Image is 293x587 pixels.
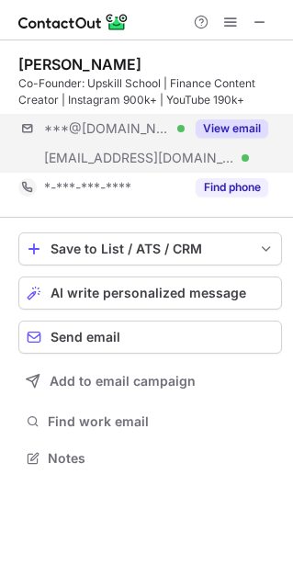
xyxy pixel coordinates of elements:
[18,277,282,310] button: AI write personalized message
[18,446,282,471] button: Notes
[18,75,282,108] div: Co-Founder: Upskill School | Finance Content Creator | Instagram 900k+ | YouTube 190k+
[18,321,282,354] button: Send email
[18,409,282,435] button: Find work email
[18,232,282,265] button: save-profile-one-click
[44,120,171,137] span: ***@[DOMAIN_NAME]
[44,150,235,166] span: [EMAIL_ADDRESS][DOMAIN_NAME]
[18,365,282,398] button: Add to email campaign
[18,55,141,73] div: [PERSON_NAME]
[196,119,268,138] button: Reveal Button
[196,178,268,197] button: Reveal Button
[50,374,196,389] span: Add to email campaign
[51,330,120,344] span: Send email
[51,242,250,256] div: Save to List / ATS / CRM
[18,11,129,33] img: ContactOut v5.3.10
[51,286,246,300] span: AI write personalized message
[48,450,275,467] span: Notes
[48,413,275,430] span: Find work email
